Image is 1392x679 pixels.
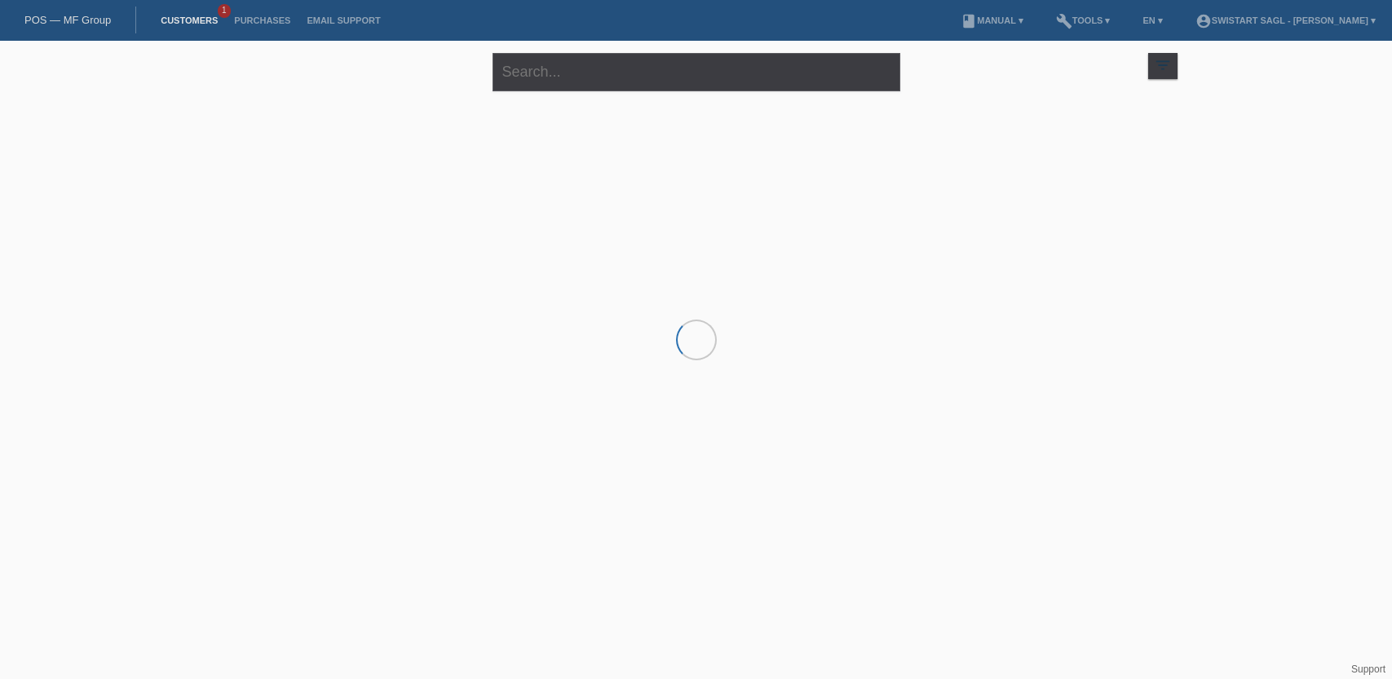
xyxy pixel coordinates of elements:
i: filter_list [1154,56,1172,74]
a: Support [1351,664,1385,675]
i: build [1056,13,1072,29]
a: EN ▾ [1135,15,1171,25]
a: account_circleSwistart Sagl - [PERSON_NAME] ▾ [1187,15,1384,25]
input: Search... [493,53,900,91]
a: POS — MF Group [24,14,111,26]
i: account_circle [1195,13,1212,29]
a: Customers [152,15,226,25]
a: Email Support [298,15,388,25]
a: Purchases [226,15,298,25]
a: bookManual ▾ [952,15,1032,25]
span: 1 [218,4,231,18]
a: buildTools ▾ [1048,15,1119,25]
i: book [961,13,977,29]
